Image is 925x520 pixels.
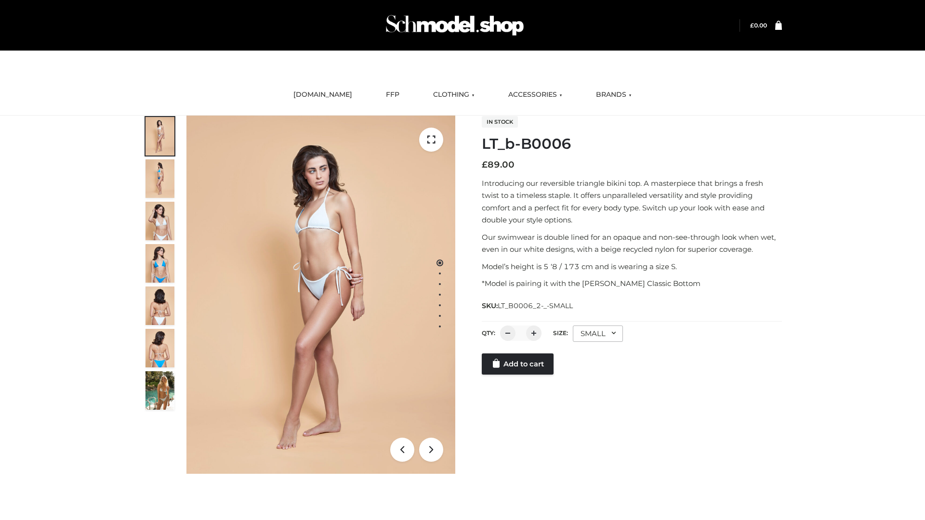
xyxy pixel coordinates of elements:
label: QTY: [482,329,495,337]
a: [DOMAIN_NAME] [286,84,359,105]
div: SMALL [573,325,623,342]
img: ArielClassicBikiniTop_CloudNine_AzureSky_OW114ECO_1 [186,116,455,474]
img: ArielClassicBikiniTop_CloudNine_AzureSky_OW114ECO_4-scaled.jpg [145,244,174,283]
p: Introducing our reversible triangle bikini top. A masterpiece that brings a fresh twist to a time... [482,177,782,226]
a: £0.00 [750,22,767,29]
span: £ [750,22,754,29]
img: Arieltop_CloudNine_AzureSky2.jpg [145,371,174,410]
a: BRANDS [589,84,639,105]
label: Size: [553,329,568,337]
p: Our swimwear is double lined for an opaque and non-see-through look when wet, even in our white d... [482,231,782,256]
span: SKU: [482,300,574,312]
img: ArielClassicBikiniTop_CloudNine_AzureSky_OW114ECO_1-scaled.jpg [145,117,174,156]
p: Model’s height is 5 ‘8 / 173 cm and is wearing a size S. [482,260,782,273]
bdi: 89.00 [482,159,515,170]
img: ArielClassicBikiniTop_CloudNine_AzureSky_OW114ECO_8-scaled.jpg [145,329,174,367]
a: ACCESSORIES [501,84,569,105]
a: CLOTHING [426,84,482,105]
img: ArielClassicBikiniTop_CloudNine_AzureSky_OW114ECO_2-scaled.jpg [145,159,174,198]
img: ArielClassicBikiniTop_CloudNine_AzureSky_OW114ECO_7-scaled.jpg [145,286,174,325]
a: Add to cart [482,353,554,375]
span: In stock [482,116,518,128]
p: *Model is pairing it with the [PERSON_NAME] Classic Bottom [482,277,782,290]
h1: LT_b-B0006 [482,135,782,153]
span: LT_B0006_2-_-SMALL [498,301,573,310]
span: £ [482,159,488,170]
img: Schmodel Admin 964 [383,6,527,44]
bdi: 0.00 [750,22,767,29]
a: FFP [379,84,407,105]
img: ArielClassicBikiniTop_CloudNine_AzureSky_OW114ECO_3-scaled.jpg [145,202,174,240]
